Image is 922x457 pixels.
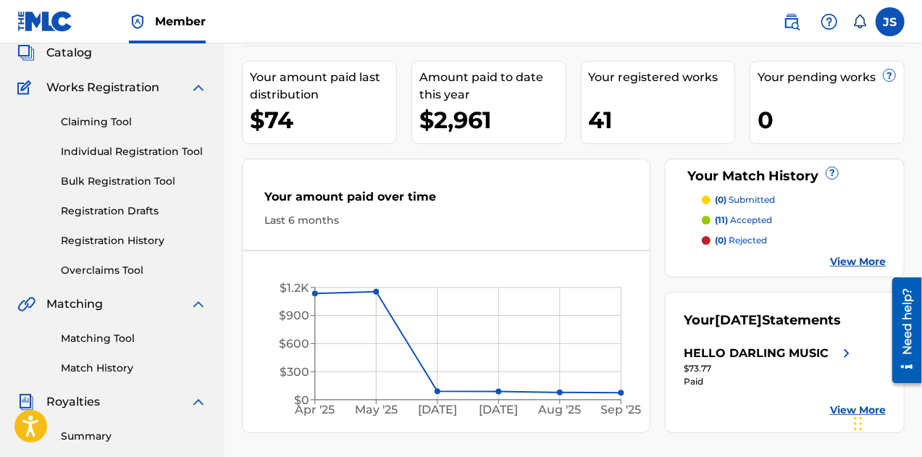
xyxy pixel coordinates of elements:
[715,193,775,206] p: submitted
[715,235,726,246] span: (0)
[684,345,829,362] div: HELLO DARLING MUSIC
[838,345,855,362] img: right chevron icon
[601,403,642,417] tspan: Sep '25
[826,167,838,179] span: ?
[17,44,35,62] img: Catalog
[715,214,772,227] p: accepted
[777,7,806,36] a: Public Search
[715,194,726,205] span: (0)
[279,309,309,322] tspan: $900
[61,204,207,219] a: Registration Drafts
[715,312,762,328] span: [DATE]
[538,403,582,417] tspan: Aug '25
[61,263,207,278] a: Overclaims Tool
[876,7,905,36] div: User Menu
[190,393,207,411] img: expand
[61,361,207,376] a: Match History
[61,331,207,346] a: Matching Tool
[715,234,767,247] p: rejected
[702,214,886,227] a: (11) accepted
[295,403,335,417] tspan: Apr '25
[418,403,457,417] tspan: [DATE]
[17,295,35,313] img: Matching
[479,403,519,417] tspan: [DATE]
[17,44,92,62] a: CatalogCatalog
[702,193,886,206] a: (0) submitted
[129,13,146,30] img: Top Rightsholder
[419,104,566,136] div: $2,961
[264,213,628,228] div: Last 6 months
[294,393,309,407] tspan: $0
[264,188,628,213] div: Your amount paid over time
[61,233,207,248] a: Registration History
[830,403,886,418] a: View More
[815,7,844,36] div: Help
[61,114,207,130] a: Claiming Tool
[884,70,895,81] span: ?
[17,393,35,411] img: Royalties
[155,13,206,30] span: Member
[355,403,398,417] tspan: May '25
[280,281,309,295] tspan: $1.2K
[881,272,922,388] iframe: Resource Center
[280,365,309,379] tspan: $300
[684,375,855,388] div: Paid
[684,167,886,186] div: Your Match History
[46,393,100,411] span: Royalties
[190,79,207,96] img: expand
[854,402,863,445] div: Drag
[61,174,207,189] a: Bulk Registration Tool
[250,104,396,136] div: $74
[758,69,904,86] div: Your pending works
[715,214,728,225] span: (11)
[61,144,207,159] a: Individual Registration Tool
[17,11,73,32] img: MLC Logo
[419,69,566,104] div: Amount paid to date this year
[702,234,886,247] a: (0) rejected
[684,311,841,330] div: Your Statements
[783,13,800,30] img: search
[279,337,309,351] tspan: $600
[852,14,867,29] div: Notifications
[250,69,396,104] div: Your amount paid last distribution
[46,79,159,96] span: Works Registration
[61,429,207,444] a: Summary
[190,295,207,313] img: expand
[46,44,92,62] span: Catalog
[589,69,735,86] div: Your registered works
[821,13,838,30] img: help
[46,295,103,313] span: Matching
[684,345,855,388] a: HELLO DARLING MUSICright chevron icon$73.77Paid
[684,362,855,375] div: $73.77
[17,79,36,96] img: Works Registration
[830,254,886,269] a: View More
[758,104,904,136] div: 0
[589,104,735,136] div: 41
[850,387,922,457] iframe: Chat Widget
